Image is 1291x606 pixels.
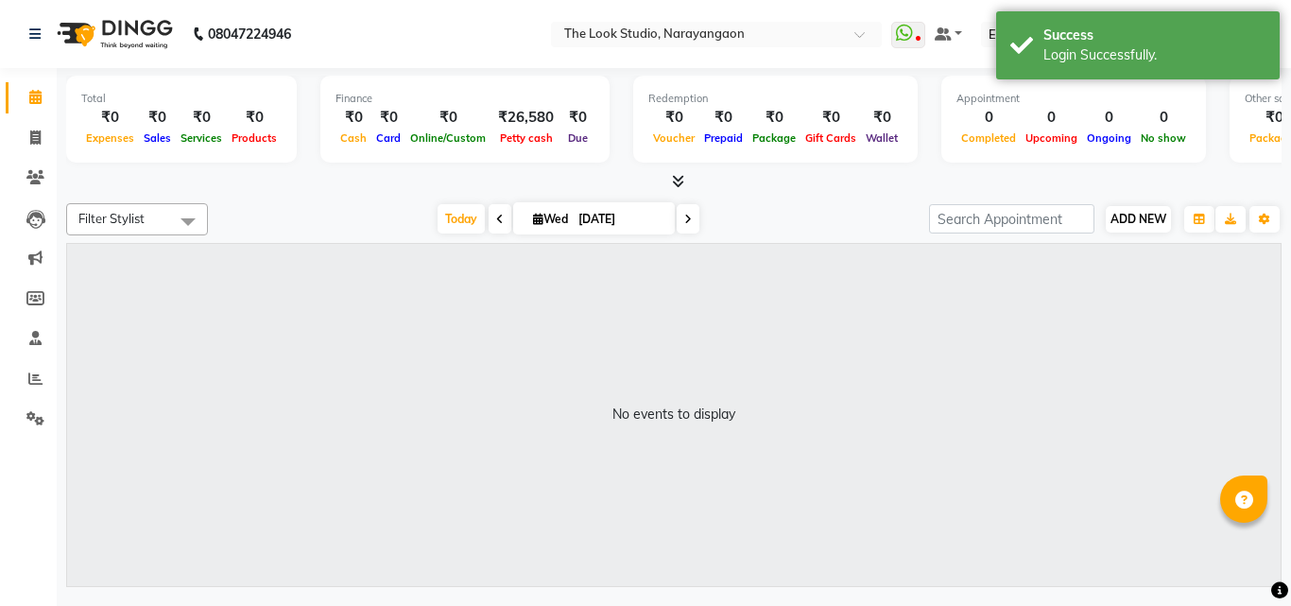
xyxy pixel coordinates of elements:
span: Wed [528,212,573,226]
span: Completed [956,131,1021,145]
div: Redemption [648,91,903,107]
div: ₹0 [561,107,594,129]
div: ₹0 [405,107,491,129]
div: ₹0 [648,107,699,129]
div: ₹0 [81,107,139,129]
div: ₹0 [861,107,903,129]
span: Ongoing [1082,131,1136,145]
span: Due [563,131,593,145]
div: ₹0 [139,107,176,129]
span: Package [748,131,800,145]
button: ADD NEW [1106,206,1171,233]
span: Upcoming [1021,131,1082,145]
div: Appointment [956,91,1191,107]
span: Sales [139,131,176,145]
span: ADD NEW [1110,212,1166,226]
span: Cash [336,131,371,145]
span: Products [227,131,282,145]
div: 0 [956,107,1021,129]
span: Petty cash [495,131,558,145]
span: Prepaid [699,131,748,145]
span: No show [1136,131,1191,145]
span: Online/Custom [405,131,491,145]
span: Gift Cards [800,131,861,145]
div: 0 [1021,107,1082,129]
div: No events to display [612,405,735,424]
div: Success [1043,26,1265,45]
div: Login Successfully. [1043,45,1265,65]
div: 0 [1082,107,1136,129]
div: Finance [336,91,594,107]
div: Total [81,91,282,107]
div: ₹0 [176,107,227,129]
span: Card [371,131,405,145]
div: ₹0 [800,107,861,129]
div: ₹26,580 [491,107,561,129]
span: Services [176,131,227,145]
div: ₹0 [227,107,282,129]
span: Filter Stylist [78,211,145,226]
input: 2025-09-03 [573,205,667,234]
b: 08047224946 [208,8,291,61]
div: ₹0 [371,107,405,129]
input: Search Appointment [929,204,1094,234]
div: ₹0 [748,107,800,129]
img: logo [48,8,178,61]
span: Today [438,204,485,234]
span: Wallet [861,131,903,145]
div: ₹0 [336,107,371,129]
div: ₹0 [699,107,748,129]
span: Voucher [648,131,699,145]
div: 0 [1136,107,1191,129]
span: Expenses [81,131,139,145]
